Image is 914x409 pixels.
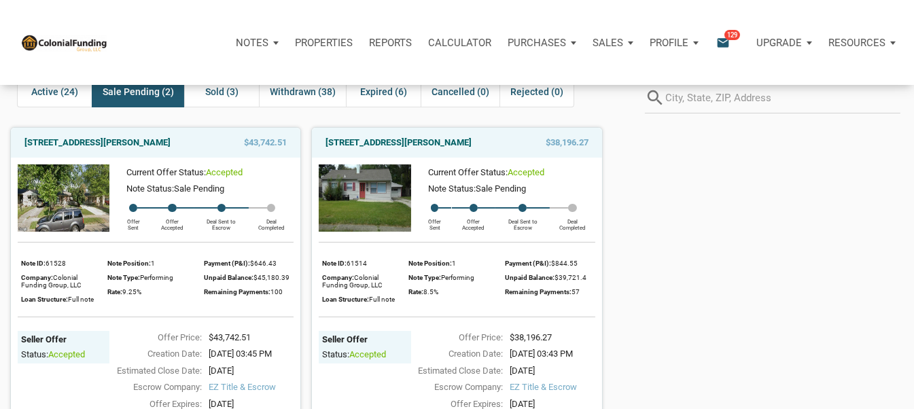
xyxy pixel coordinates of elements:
span: 61514 [347,260,367,267]
span: Note Type: [408,274,441,281]
a: Notes [228,22,287,63]
span: Note Position: [107,260,151,267]
span: $844.55 [552,260,578,267]
input: City, State, ZIP, Address [665,83,900,113]
span: Payment (P&I): [204,260,250,267]
span: Expired (6) [360,84,407,100]
span: accepted [349,349,386,359]
span: Performing [140,274,173,281]
div: Expired (6) [346,76,421,107]
span: Performing [441,274,474,281]
span: accepted [48,349,85,359]
span: 57 [572,288,580,296]
span: Note Position: [408,260,452,267]
span: Rate: [408,288,423,296]
span: EZ Title & Escrow [510,380,595,394]
p: Sales [593,37,623,49]
div: Offer Sent [418,212,452,232]
p: Notes [236,37,268,49]
div: Sale Pending (2) [92,76,184,107]
div: Deal Completed [249,212,294,232]
button: Reports [361,22,420,63]
span: 8.5% [423,288,438,296]
p: Upgrade [756,37,802,49]
div: Seller Offer [322,334,407,346]
span: Cancelled (0) [432,84,489,100]
span: Payment (P&I): [506,260,552,267]
span: Sold (3) [205,84,239,100]
span: Note ID: [322,260,347,267]
div: Offer Price: [404,331,503,344]
span: accepted [508,167,544,177]
span: Current Offer Status: [428,167,508,177]
span: EZ Title & Escrow [209,380,294,394]
span: $38,196.27 [546,135,588,151]
img: 572516 [319,164,410,232]
p: Properties [295,37,353,49]
span: Company: [21,274,53,281]
img: 571771 [18,164,109,232]
div: Rejected (0) [499,76,574,107]
span: Rate: [107,288,122,296]
div: Offer Price: [103,331,201,344]
div: Active (24) [17,76,92,107]
div: [DATE] [503,364,601,378]
button: Sales [584,22,641,63]
span: Company: [322,274,354,281]
button: Purchases [499,22,584,63]
span: Rejected (0) [510,84,563,100]
p: Reports [369,37,412,49]
p: Resources [828,37,885,49]
div: $38,196.27 [503,331,601,344]
span: Status: [322,349,349,359]
a: Calculator [420,22,499,63]
span: Full note [369,296,395,303]
span: Note Type: [107,274,140,281]
div: Offer Accepted [150,212,194,232]
div: Deal Sent to Escrow [194,212,249,232]
span: accepted [206,167,243,177]
div: Creation Date: [404,347,503,361]
div: [DATE] [202,364,300,378]
span: Note ID: [21,260,46,267]
span: Remaining Payments: [204,288,270,296]
span: Full note [68,296,94,303]
button: Upgrade [748,22,820,63]
span: Current Offer Status: [126,167,206,177]
span: Note Status: [428,183,476,194]
div: Creation Date: [103,347,201,361]
span: Colonial Funding Group, LLC [322,274,383,289]
a: [STREET_ADDRESS][PERSON_NAME] [326,135,472,151]
span: $646.43 [250,260,277,267]
span: Active (24) [31,84,78,100]
span: Loan Structure: [322,296,369,303]
div: [DATE] 03:45 PM [202,347,300,361]
span: Loan Structure: [21,296,68,303]
i: search [645,83,665,113]
div: Withdrawn (38) [259,76,346,107]
p: Purchases [508,37,566,49]
span: $43,742.51 [244,135,287,151]
div: Escrow Company: [103,380,201,394]
div: Escrow Company: [404,380,503,394]
a: Resources [820,22,904,63]
p: Calculator [428,37,491,49]
span: Note Status: [126,183,174,194]
button: email129 [706,22,748,63]
a: Properties [287,22,361,63]
div: Offer Sent [116,212,150,232]
span: Withdrawn (38) [270,84,336,100]
span: Status: [21,349,48,359]
button: Profile [641,22,707,63]
p: Profile [650,37,688,49]
div: Estimated Close Date: [404,364,503,378]
span: 1 [452,260,456,267]
div: Deal Completed [550,212,595,232]
span: 100 [270,288,283,296]
div: [DATE] 03:43 PM [503,347,601,361]
div: Cancelled (0) [421,76,499,107]
div: Sold (3) [184,76,259,107]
